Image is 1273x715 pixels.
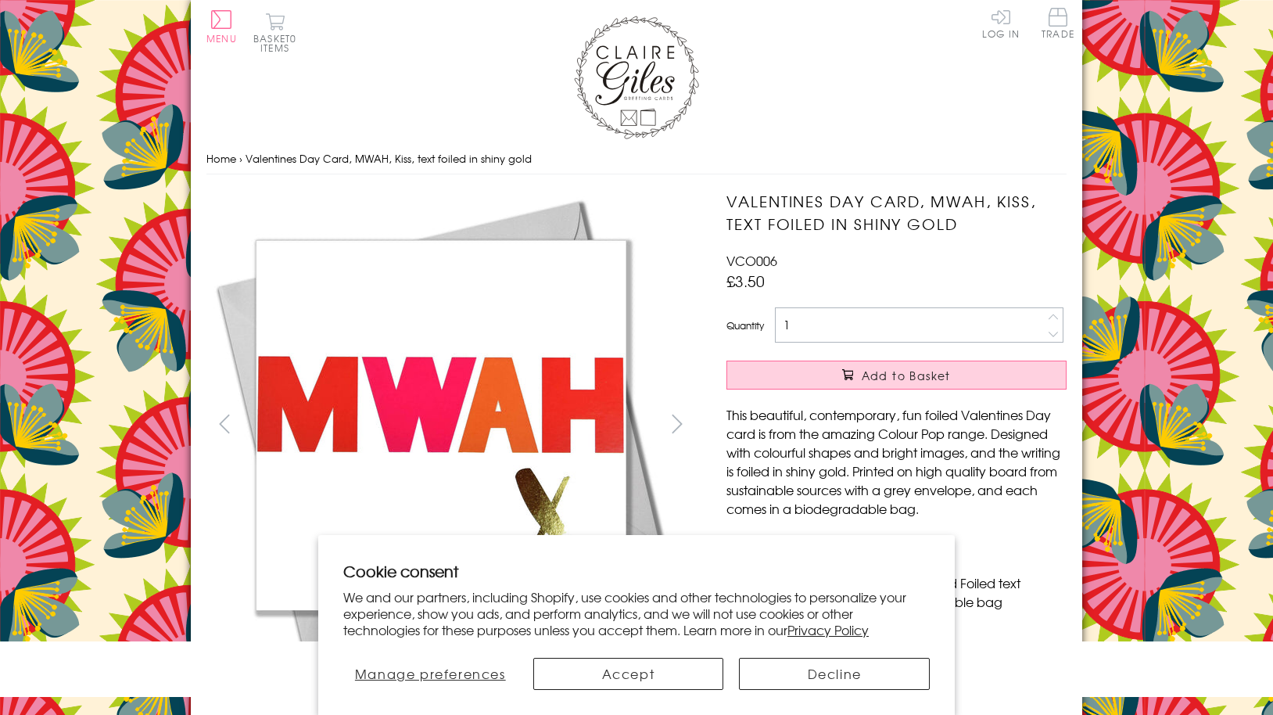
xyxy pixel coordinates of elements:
[206,190,676,659] img: Valentines Day Card, MWAH, Kiss, text foiled in shiny gold
[726,318,764,332] label: Quantity
[726,405,1067,518] p: This beautiful, contemporary, fun foiled Valentines Day card is from the amazing Colour Pop range...
[726,251,777,270] span: VCO006
[982,8,1020,38] a: Log In
[726,270,765,292] span: £3.50
[695,190,1164,659] img: Valentines Day Card, MWAH, Kiss, text foiled in shiny gold
[787,620,869,639] a: Privacy Policy
[206,31,237,45] span: Menu
[246,151,532,166] span: Valentines Day Card, MWAH, Kiss, text foiled in shiny gold
[253,13,296,52] button: Basket0 items
[239,151,242,166] span: ›
[574,16,699,139] img: Claire Giles Greetings Cards
[1042,8,1074,38] span: Trade
[355,664,506,683] span: Manage preferences
[726,190,1067,235] h1: Valentines Day Card, MWAH, Kiss, text foiled in shiny gold
[206,151,236,166] a: Home
[533,658,724,690] button: Accept
[726,361,1067,390] button: Add to Basket
[739,658,930,690] button: Decline
[206,10,237,43] button: Menu
[260,31,296,55] span: 0 items
[343,560,930,582] h2: Cookie consent
[343,658,518,690] button: Manage preferences
[1042,8,1074,41] a: Trade
[862,368,951,383] span: Add to Basket
[206,406,242,441] button: prev
[206,143,1067,175] nav: breadcrumbs
[343,589,930,638] p: We and our partners, including Shopify, use cookies and other technologies to personalize your ex...
[660,406,695,441] button: next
